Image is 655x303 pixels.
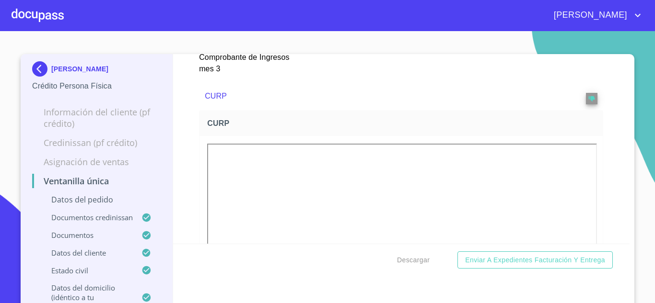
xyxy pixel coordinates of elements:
[207,118,599,128] span: CURP
[547,8,632,23] span: [PERSON_NAME]
[465,254,605,266] span: Enviar a Expedientes Facturación y Entrega
[32,266,141,275] p: Estado civil
[32,61,161,80] div: [PERSON_NAME]
[32,106,161,129] p: Información del cliente (PF crédito)
[32,80,161,92] p: Crédito Persona Física
[586,93,597,104] button: reject
[393,251,433,269] button: Descargar
[32,156,161,168] p: Asignación de Ventas
[397,254,430,266] span: Descargar
[457,251,613,269] button: Enviar a Expedientes Facturación y Entrega
[199,48,292,75] p: Comprobante de Ingresos mes 3
[32,248,141,258] p: Datos del cliente
[205,90,558,102] p: CURP
[51,65,108,73] p: [PERSON_NAME]
[32,175,161,187] p: Ventanilla única
[32,61,51,77] img: Docupass spot blue
[32,213,141,222] p: Documentos CrediNissan
[547,8,643,23] button: account of current user
[32,194,161,205] p: Datos del pedido
[32,230,141,240] p: Documentos
[32,137,161,148] p: Credinissan (PF crédito)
